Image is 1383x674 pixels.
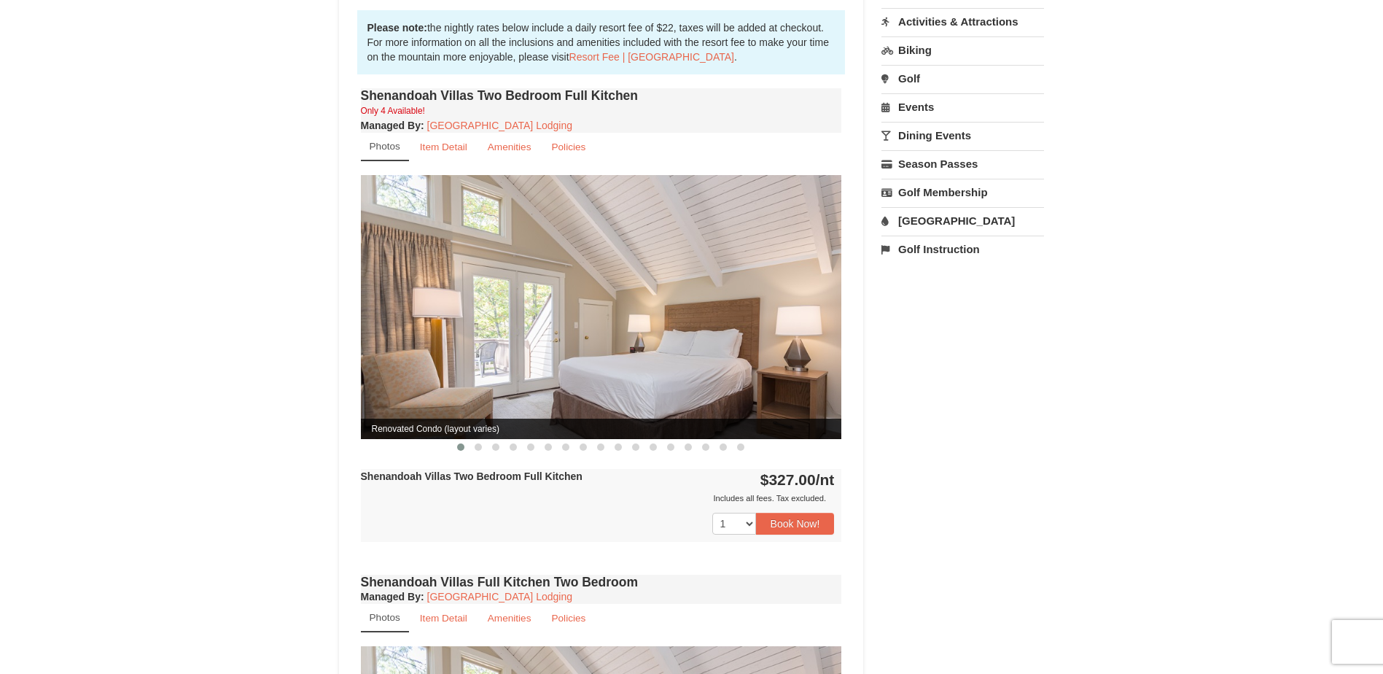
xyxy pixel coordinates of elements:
a: Policies [542,133,595,161]
a: [GEOGRAPHIC_DATA] [881,207,1044,234]
a: Dining Events [881,122,1044,149]
a: Biking [881,36,1044,63]
small: Amenities [488,142,531,152]
strong: $327.00 [760,471,835,488]
span: /nt [816,471,835,488]
small: Policies [551,142,585,152]
h4: Shenandoah Villas Full Kitchen Two Bedroom [361,575,842,589]
strong: Shenandoah Villas Two Bedroom Full Kitchen [361,470,583,482]
span: Managed By [361,591,421,603]
a: [GEOGRAPHIC_DATA] Lodging [427,591,572,603]
a: Golf Instruction [881,236,1044,263]
a: Photos [361,604,409,632]
small: Photos [370,141,400,152]
div: Includes all fees. Tax excluded. [361,491,835,505]
a: Photos [361,133,409,161]
small: Photos [370,612,400,623]
strong: Please note: [367,22,427,34]
strong: : [361,120,424,131]
div: the nightly rates below include a daily resort fee of $22, taxes will be added at checkout. For m... [357,10,846,74]
small: Item Detail [420,142,467,152]
a: Activities & Attractions [881,8,1044,35]
span: Managed By [361,120,421,131]
button: Book Now! [756,513,835,535]
a: [GEOGRAPHIC_DATA] Lodging [427,120,572,131]
a: Resort Fee | [GEOGRAPHIC_DATA] [569,51,734,63]
a: Events [881,93,1044,120]
small: Item Detail [420,613,467,624]
small: Policies [551,613,585,624]
small: Only 4 Available! [361,106,425,116]
h4: Shenandoah Villas Two Bedroom Full Kitchen [361,88,842,103]
a: Golf Membership [881,179,1044,206]
strong: : [361,591,424,603]
small: Amenities [488,613,531,624]
a: Item Detail [410,604,477,632]
a: Amenities [478,133,541,161]
img: Renovated Condo (layout varies) [361,175,842,438]
a: Golf [881,65,1044,92]
a: Item Detail [410,133,477,161]
a: Policies [542,604,595,632]
span: Renovated Condo (layout varies) [361,419,842,439]
a: Amenities [478,604,541,632]
a: Season Passes [881,150,1044,177]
